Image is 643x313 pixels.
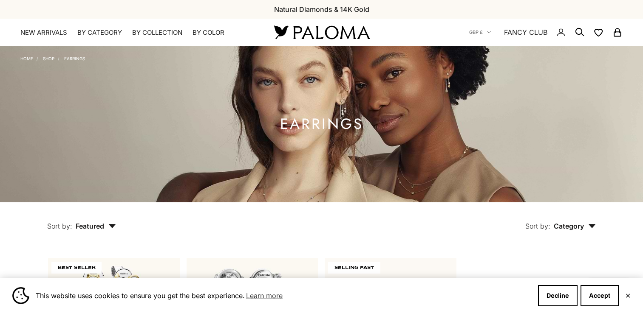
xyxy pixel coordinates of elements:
a: Learn more [245,289,284,302]
a: Home [20,56,33,61]
img: Cookie banner [12,287,29,304]
h1: Earrings [280,119,363,129]
button: Decline [538,285,578,306]
button: Accept [581,285,619,306]
button: Sort by: Featured [28,202,136,238]
button: Sort by: Category [506,202,615,238]
span: GBP £ [469,28,483,36]
span: Sort by: [47,222,72,230]
span: Featured [76,222,116,230]
button: Close [625,293,631,298]
a: NEW ARRIVALS [20,28,67,37]
nav: Primary navigation [20,28,254,37]
span: BEST SELLER [51,262,102,274]
button: GBP £ [469,28,491,36]
nav: Breadcrumb [20,54,85,61]
p: Natural Diamonds & 14K Gold [274,4,369,15]
summary: By Category [77,28,122,37]
span: SELLING FAST [328,262,380,274]
summary: By Color [193,28,224,37]
span: This website uses cookies to ensure you get the best experience. [36,289,531,302]
span: Category [554,222,596,230]
span: Sort by: [525,222,550,230]
summary: By Collection [132,28,182,37]
nav: Secondary navigation [469,19,623,46]
a: FANCY CLUB [504,27,547,38]
a: Shop [43,56,54,61]
a: Earrings [64,56,85,61]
